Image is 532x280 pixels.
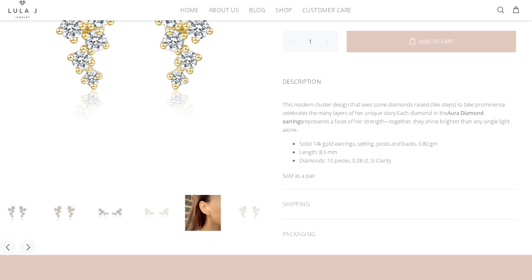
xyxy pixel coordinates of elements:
a: HOME [175,3,204,16]
li: Diamonds: 10 pieces, 0.28 ct, SI Clarity. [299,156,516,165]
span: Shop [275,7,292,13]
a: Shop [270,3,297,16]
span: Blog [249,7,265,13]
a: Blog [244,3,270,16]
button: Next [20,239,36,255]
div: SHIPPING [283,189,516,219]
span: About Us [209,7,238,13]
button: ADD TO CART [347,31,516,52]
li: Solid 14k gold earrings, setting, posts and backs, 0.80 gm [299,139,516,148]
span: Customer Care [302,7,351,13]
p: This modern cluster design that sees some diamonds raised (like steps) to take prominence celebra... [283,100,516,134]
li: Length: 8.5 mm [299,148,516,156]
div: PACKAGING [283,219,516,249]
div: DESCRIPTION [283,67,516,93]
span: HOME [180,7,199,13]
a: About Us [204,3,244,16]
a: Customer Care [297,3,351,16]
p: Sold as a pair. [283,171,516,180]
span: ADD TO CART [419,39,454,44]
